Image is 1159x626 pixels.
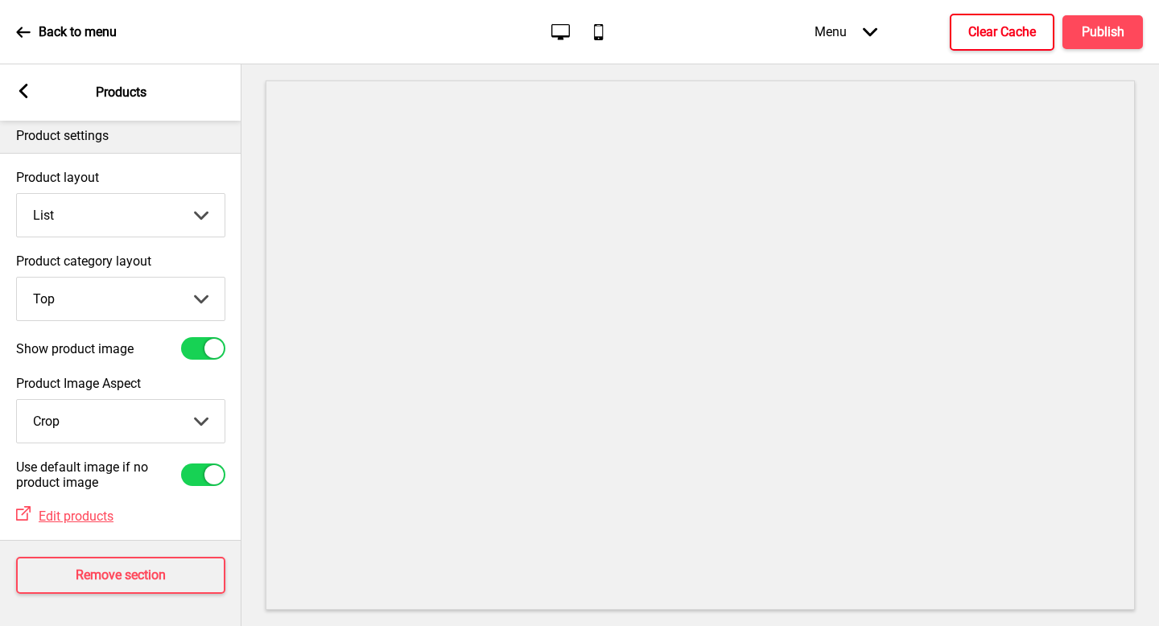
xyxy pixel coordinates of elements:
p: Products [96,84,146,101]
span: Edit products [39,509,113,524]
label: Show product image [16,341,134,356]
h4: Clear Cache [968,23,1036,41]
p: Back to menu [39,23,117,41]
label: Product category layout [16,253,225,269]
h4: Remove section [76,566,166,584]
div: Menu [798,8,893,56]
p: Product settings [16,127,225,145]
button: Clear Cache [950,14,1054,51]
a: Edit products [31,509,113,524]
h4: Publish [1082,23,1124,41]
a: Back to menu [16,10,117,54]
button: Publish [1062,15,1143,49]
button: Remove section [16,557,225,594]
label: Product Image Aspect [16,376,225,391]
label: Product layout [16,170,225,185]
label: Use default image if no product image [16,459,181,490]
